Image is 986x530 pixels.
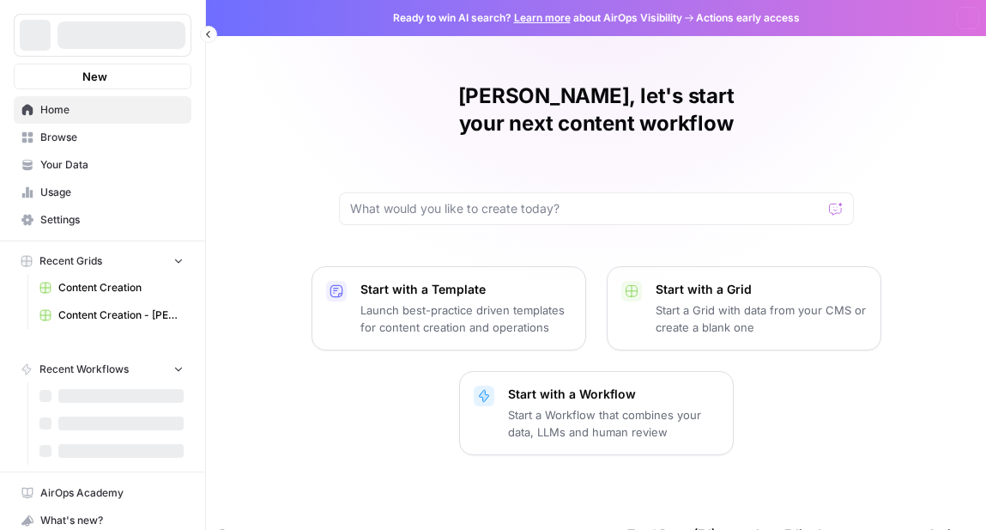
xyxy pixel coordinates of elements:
button: Start with a WorkflowStart a Workflow that combines your data, LLMs and human review [459,371,734,455]
a: Home [14,96,191,124]
button: New [14,64,191,89]
span: Content Creation - [PERSON_NAME] [58,308,184,323]
span: Settings [40,212,184,228]
span: Home [40,102,184,118]
span: Recent Workflows [39,362,129,377]
a: Settings [14,206,191,234]
button: Recent Workflows [14,356,191,382]
a: AirOps Academy [14,479,191,507]
button: Start with a TemplateLaunch best-practice driven templates for content creation and operations [312,266,586,350]
a: Your Data [14,151,191,179]
h1: [PERSON_NAME], let's start your next content workflow [339,82,854,137]
p: Start a Grid with data from your CMS or create a blank one [656,302,867,336]
a: Browse [14,124,191,151]
p: Start with a Template [360,281,572,298]
p: Start with a Grid [656,281,867,298]
span: Ready to win AI search? about AirOps Visibility [393,10,682,26]
p: Start with a Workflow [508,386,719,403]
a: Learn more [514,11,571,24]
span: Content Creation [58,280,184,295]
span: Recent Grids [39,253,102,269]
p: Launch best-practice driven templates for content creation and operations [360,302,572,336]
a: Content Creation [32,274,191,302]
span: New [82,68,107,85]
span: Your Data [40,157,184,173]
button: Recent Grids [14,248,191,274]
span: AirOps Academy [40,485,184,501]
span: Browse [40,130,184,145]
a: Content Creation - [PERSON_NAME] [32,302,191,329]
input: What would you like to create today? [350,200,822,217]
a: Usage [14,179,191,206]
span: Actions early access [696,10,800,26]
button: Start with a GridStart a Grid with data from your CMS or create a blank one [607,266,881,350]
span: Usage [40,185,184,200]
p: Start a Workflow that combines your data, LLMs and human review [508,406,719,441]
